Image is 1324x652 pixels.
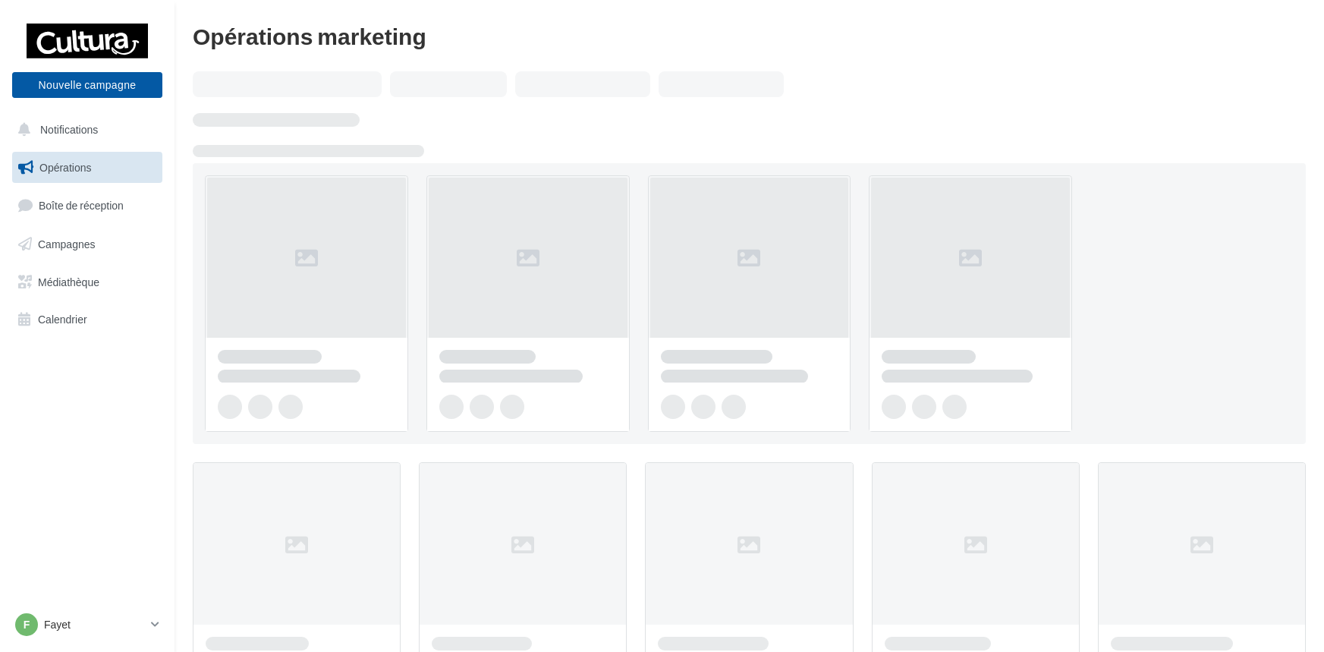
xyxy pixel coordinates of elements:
span: Boîte de réception [39,199,124,212]
span: Médiathèque [38,275,99,288]
a: Médiathèque [9,266,165,298]
span: F [24,617,30,632]
button: Nouvelle campagne [12,72,162,98]
a: Calendrier [9,304,165,335]
span: Opérations [39,161,91,174]
p: Fayet [44,617,145,632]
span: Notifications [40,123,98,136]
button: Notifications [9,114,159,146]
a: Campagnes [9,228,165,260]
a: Boîte de réception [9,189,165,222]
div: Opérations marketing [193,24,1306,47]
span: Calendrier [38,313,87,326]
a: Opérations [9,152,165,184]
a: F Fayet [12,610,162,639]
span: Campagnes [38,238,96,250]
